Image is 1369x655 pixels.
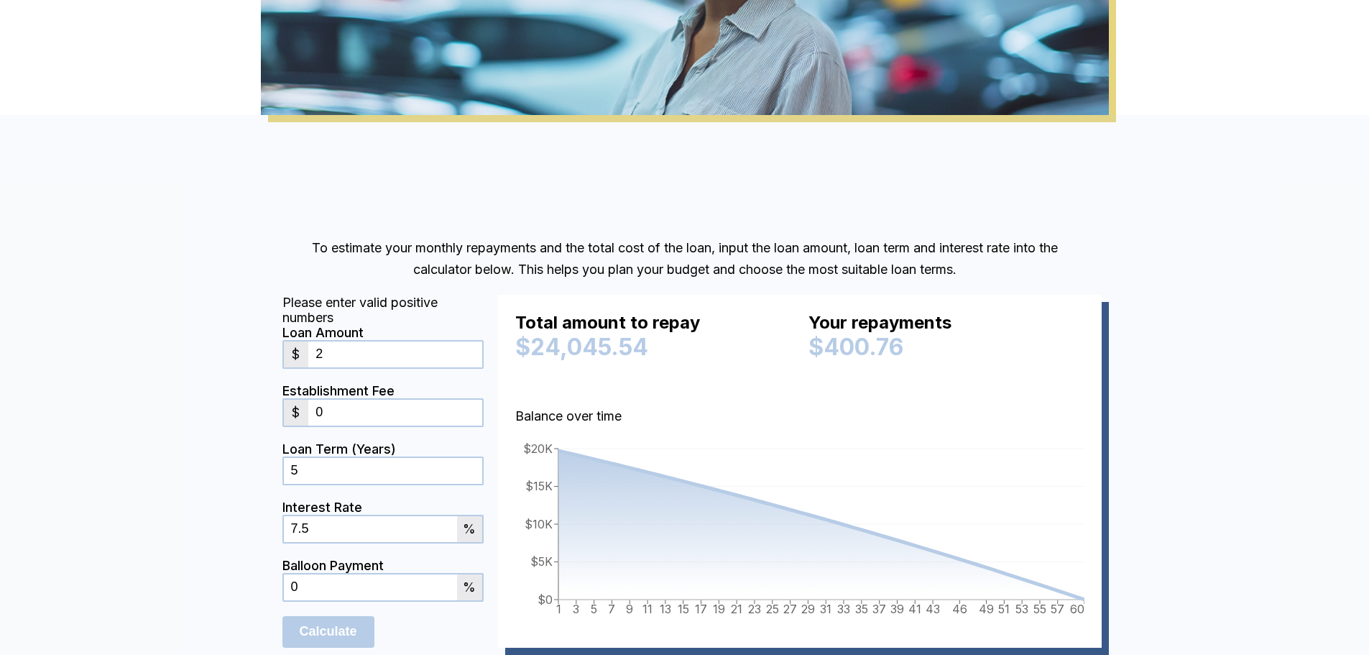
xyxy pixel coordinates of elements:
[998,602,1010,616] tspan: 51
[642,602,653,616] tspan: 11
[783,602,797,616] tspan: 27
[530,554,553,569] tspan: $5K
[457,574,482,600] div: %
[284,342,309,367] div: $
[515,333,791,361] div: $24,045.54
[282,325,364,340] label: Loan Amount
[525,516,553,531] tspan: $10K
[573,602,579,616] tspan: 3
[1033,602,1046,616] tspan: 55
[284,516,457,542] input: 0
[608,602,615,616] tspan: 7
[695,602,707,616] tspan: 17
[282,616,374,648] button: Calculate
[1069,602,1084,616] tspan: 60
[282,500,484,515] div: Interest Rate
[556,602,561,616] tspan: 1
[525,479,553,493] tspan: $15K
[808,312,1084,339] div: Your repayments
[979,602,994,616] tspan: 49
[820,602,831,616] tspan: 31
[808,333,1084,361] div: $400.76
[731,602,742,616] tspan: 21
[626,602,633,616] tspan: 9
[538,592,553,606] tspan: $0
[1015,602,1028,616] tspan: 53
[282,295,484,648] form: Loan calculator form
[926,602,940,616] tspan: 43
[284,458,482,484] input: 0
[284,400,309,426] div: $
[801,602,814,616] tspan: 29
[591,602,597,616] tspan: 5
[837,602,850,616] tspan: 33
[908,602,921,616] tspan: 41
[457,516,482,542] div: %
[890,602,903,616] tspan: 39
[282,558,484,573] div: Balloon Payment
[854,602,867,616] tspan: 35
[282,383,484,398] div: Establishment Fee
[282,237,1087,280] p: To estimate your monthly repayments and the total cost of the loan, input the loan amount, loan t...
[284,574,457,600] input: 0
[712,602,724,616] tspan: 19
[951,602,967,616] tspan: 46
[765,602,778,616] tspan: 25
[677,602,688,616] tspan: 15
[523,441,553,455] tspan: $20K
[1051,602,1064,616] tspan: 57
[308,400,481,426] input: 0
[747,602,760,616] tspan: 23
[872,602,886,616] tspan: 37
[515,312,791,339] div: Total amount to repay
[659,602,670,616] tspan: 13
[308,342,481,367] input: Loan amount in dollars
[282,441,484,457] div: Loan Term (Years)
[515,406,1084,427] p: Balance over time
[282,295,484,325] div: Please enter valid positive numbers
